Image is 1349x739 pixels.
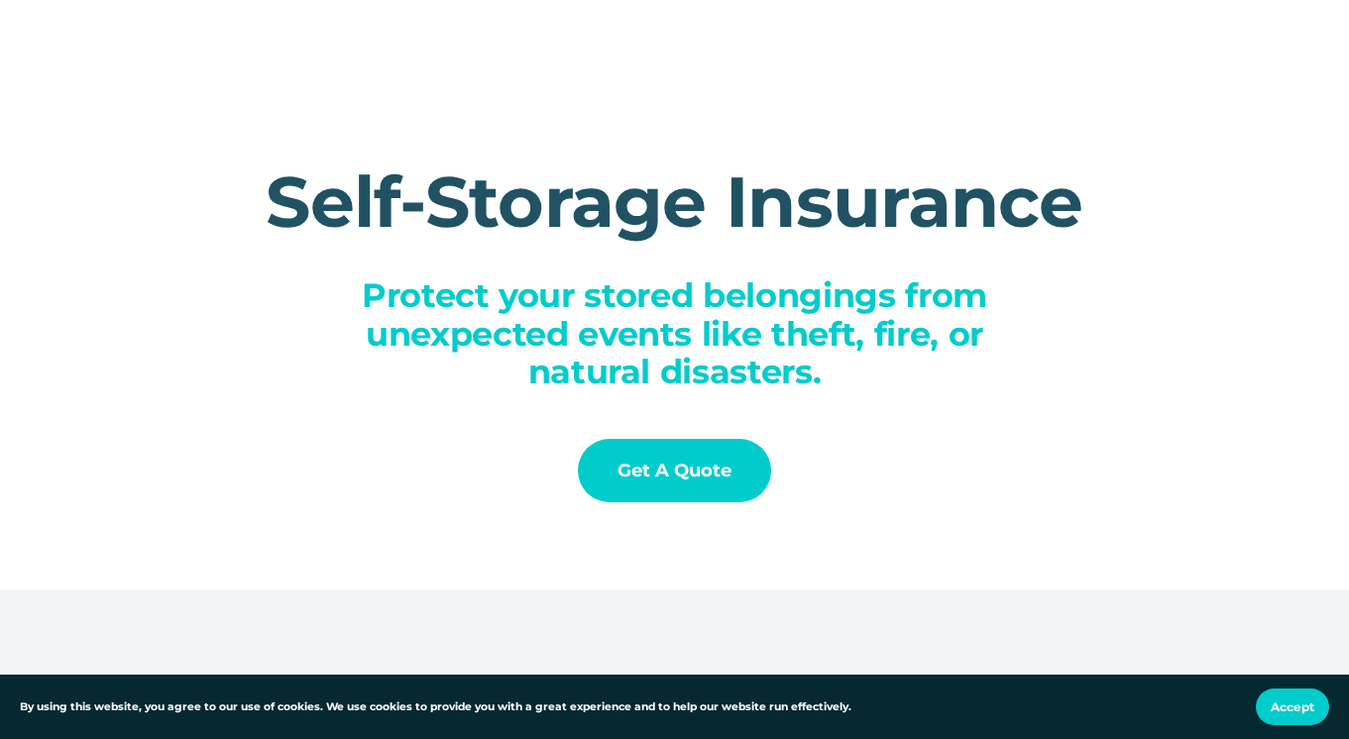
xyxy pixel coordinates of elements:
[1271,699,1314,714] span: Accept
[266,158,1082,245] span: Self-Storage Insurance
[20,698,851,715] p: By using this website, you agree to our use of cookies. We use cookies to provide you with a grea...
[578,439,771,502] a: Get a Quote
[362,274,997,391] span: Protect your stored belongings from unexpected events like theft, fire, or natural disasters.
[1256,688,1329,725] button: Accept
